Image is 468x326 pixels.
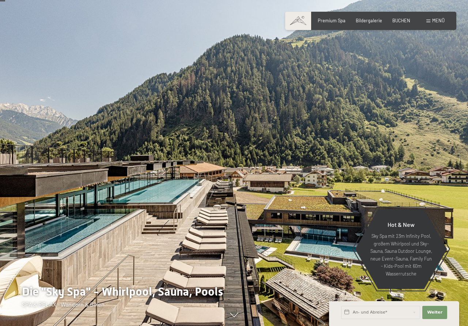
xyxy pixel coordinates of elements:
[318,18,346,23] a: Premium Spa
[329,297,354,301] span: Schnellanfrage
[388,221,415,228] span: Hot & New
[432,18,445,23] span: Menü
[356,18,382,23] a: Bildergalerie
[355,209,448,289] a: Hot & New Sky Spa mit 23m Infinity Pool, großem Whirlpool und Sky-Sauna, Sauna Outdoor Lounge, ne...
[369,232,433,277] p: Sky Spa mit 23m Infinity Pool, großem Whirlpool und Sky-Sauna, Sauna Outdoor Lounge, neue Event-S...
[392,18,410,23] a: BUCHEN
[427,310,442,315] span: Weiter
[422,306,447,319] button: Weiter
